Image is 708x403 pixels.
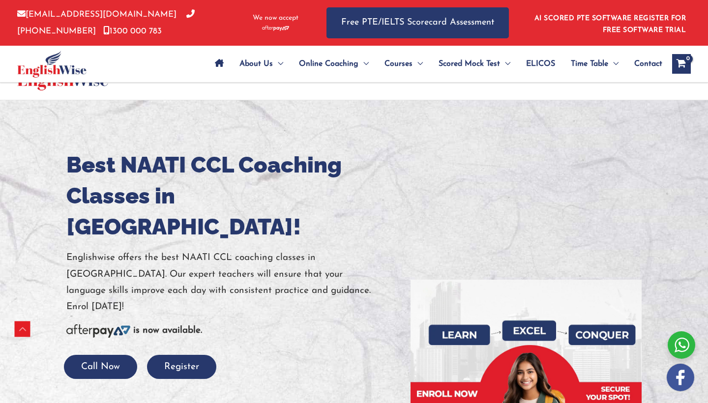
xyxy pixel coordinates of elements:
span: Time Table [571,47,608,81]
a: Contact [626,47,662,81]
a: AI SCORED PTE SOFTWARE REGISTER FOR FREE SOFTWARE TRIAL [534,15,686,34]
span: Courses [384,47,413,81]
span: About Us [239,47,273,81]
a: Online CoachingMenu Toggle [291,47,377,81]
span: Contact [634,47,662,81]
button: Register [147,355,216,379]
a: Free PTE/IELTS Scorecard Assessment [326,7,509,38]
img: white-facebook.png [667,364,694,391]
a: Scored Mock TestMenu Toggle [431,47,518,81]
span: Scored Mock Test [439,47,500,81]
a: [PHONE_NUMBER] [17,10,195,35]
img: cropped-ew-logo [17,51,87,78]
span: Menu Toggle [608,47,619,81]
img: Afterpay-Logo [262,26,289,31]
a: [EMAIL_ADDRESS][DOMAIN_NAME] [17,10,177,19]
p: Englishwise offers the best NAATI CCL coaching classes in [GEOGRAPHIC_DATA]. Our expert teachers ... [66,250,396,315]
nav: Site Navigation: Main Menu [207,47,662,81]
b: is now available. [133,326,202,335]
span: Menu Toggle [358,47,369,81]
span: Online Coaching [299,47,358,81]
a: 1300 000 783 [103,27,162,35]
a: View Shopping Cart, empty [672,54,691,74]
a: CoursesMenu Toggle [377,47,431,81]
span: We now accept [253,13,298,23]
a: ELICOS [518,47,563,81]
span: Menu Toggle [413,47,423,81]
span: Menu Toggle [500,47,510,81]
span: Menu Toggle [273,47,283,81]
a: Time TableMenu Toggle [563,47,626,81]
h1: Best NAATI CCL Coaching Classes in [GEOGRAPHIC_DATA]! [66,149,396,242]
a: About UsMenu Toggle [232,47,291,81]
span: ELICOS [526,47,555,81]
img: Afterpay-Logo [66,324,130,338]
aside: Header Widget 1 [529,7,691,39]
a: Register [147,362,216,372]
